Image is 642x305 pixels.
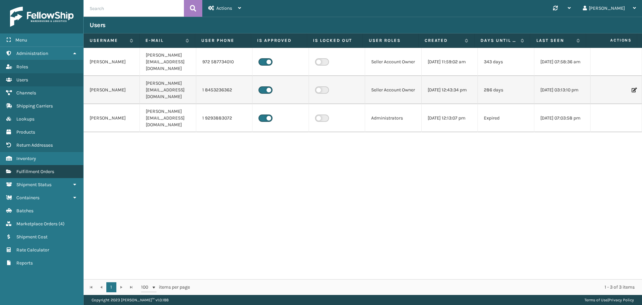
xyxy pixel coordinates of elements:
[84,104,140,132] td: [PERSON_NAME]
[16,221,58,227] span: Marketplace Orders
[365,76,421,104] td: Seller Account Owner
[478,76,534,104] td: 286 days
[422,104,478,132] td: [DATE] 12:13:07 pm
[584,298,608,302] a: Terms of Use
[365,48,421,76] td: Seller Account Owner
[199,284,635,291] div: 1 - 3 of 3 items
[84,76,140,104] td: [PERSON_NAME]
[536,37,573,44] label: Last Seen
[425,37,461,44] label: Created
[140,104,196,132] td: [PERSON_NAME][EMAIL_ADDRESS][DOMAIN_NAME]
[16,195,39,201] span: Containers
[16,103,53,109] span: Shipping Carriers
[16,90,36,96] span: Channels
[478,48,534,76] td: 343 days
[196,48,252,76] td: 972 587734010
[16,64,28,70] span: Roles
[534,104,591,132] td: [DATE] 07:03:58 pm
[369,37,412,44] label: User Roles
[196,104,252,132] td: 1 9293883072
[140,48,196,76] td: [PERSON_NAME][EMAIL_ADDRESS][DOMAIN_NAME]
[16,142,53,148] span: Return Addresses
[16,247,49,253] span: Rate Calculator
[16,169,54,174] span: Fulfillment Orders
[141,284,151,291] span: 100
[313,37,356,44] label: Is Locked Out
[478,104,534,132] td: Expired
[16,51,48,56] span: Administration
[141,282,190,292] span: items per page
[16,260,33,266] span: Reports
[632,88,636,92] i: Edit
[92,295,169,305] p: Copyright 2023 [PERSON_NAME]™ v 1.0.188
[216,5,232,11] span: Actions
[106,282,116,292] a: 1
[16,77,28,83] span: Users
[422,48,478,76] td: [DATE] 11:59:02 am
[16,156,36,161] span: Inventory
[422,76,478,104] td: [DATE] 12:43:34 pm
[16,116,34,122] span: Lookups
[588,35,636,46] span: Actions
[10,7,74,27] img: logo
[140,76,196,104] td: [PERSON_NAME][EMAIL_ADDRESS][DOMAIN_NAME]
[201,37,245,44] label: User phone
[480,37,517,44] label: Days until password expires
[196,76,252,104] td: 1 8453236362
[16,129,35,135] span: Products
[534,48,591,76] td: [DATE] 07:58:36 am
[609,298,634,302] a: Privacy Policy
[90,37,126,44] label: Username
[84,48,140,76] td: [PERSON_NAME]
[16,234,47,240] span: Shipment Cost
[257,37,301,44] label: Is Approved
[534,76,591,104] td: [DATE] 03:13:10 pm
[59,221,65,227] span: ( 4 )
[365,104,421,132] td: Administrators
[90,21,106,29] h3: Users
[16,208,33,214] span: Batches
[16,182,51,187] span: Shipment Status
[584,295,634,305] div: |
[15,37,27,43] span: Menu
[145,37,182,44] label: E-mail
